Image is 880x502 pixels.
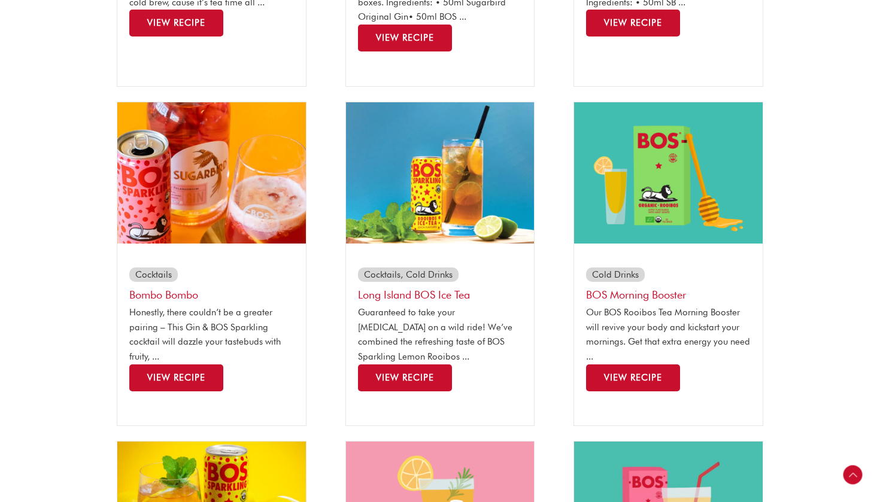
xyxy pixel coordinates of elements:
[129,288,198,301] a: Bombo Bombo
[147,17,205,28] span: View Recipe
[358,364,452,391] a: Read more about Long Island BOS Ice Tea
[358,288,470,301] a: Long Island BOS Ice Tea
[604,372,662,383] span: View Recipe
[346,102,535,244] img: long Island Ice tea
[129,364,223,391] a: Read more about Bombo Bombo
[129,10,223,36] a: Read more about Cold brew: Rooibos Cappuccino
[586,10,680,36] a: Read more about Bojito
[592,269,639,280] a: Cold Drinks
[117,102,306,244] img: sugarbird thumbnails strawberry
[358,305,523,364] p: Guaranteed to take your [MEDICAL_DATA] on a wild ride! We’ve combined the refreshing taste of BOS...
[364,269,400,280] a: Cocktails
[406,269,453,280] a: Cold Drinks
[604,17,662,28] span: View Recipe
[129,305,294,364] p: Honestly, there couldn’t be a greater pairing – This Gin & BOS Sparkling cocktail will dazzle you...
[586,288,686,301] a: BOS Morning Booster
[135,269,172,280] a: Cocktails
[586,364,680,391] a: Read more about BOS Morning Booster
[358,25,452,51] a: Read more about Bo~tini
[586,305,751,364] p: Our BOS Rooibos Tea Morning Booster will revive your body and kickstart your mornings. Get that e...
[376,372,434,383] span: View Recipe
[376,32,434,43] span: View Recipe
[147,372,205,383] span: View Recipe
